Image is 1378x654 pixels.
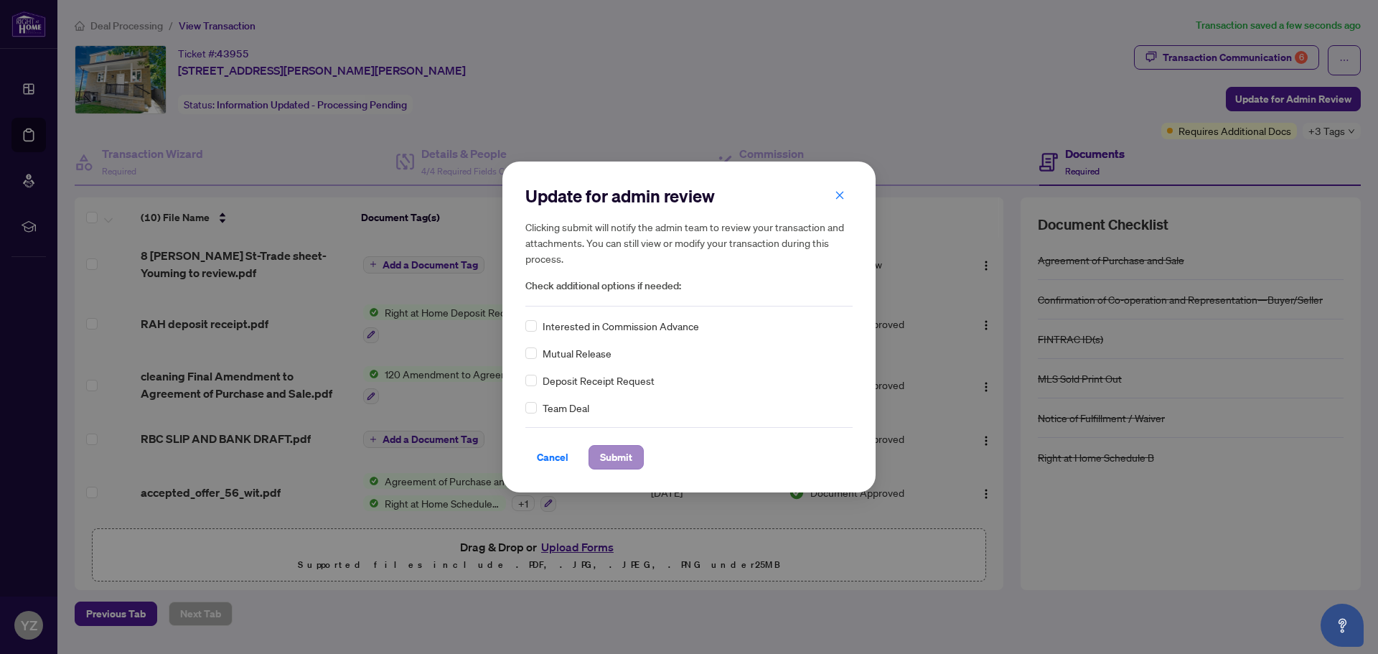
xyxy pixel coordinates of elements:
span: Interested in Commission Advance [543,318,699,334]
span: close [835,190,845,200]
h5: Clicking submit will notify the admin team to review your transaction and attachments. You can st... [525,219,853,266]
span: Submit [600,446,632,469]
span: Mutual Release [543,345,611,361]
span: Cancel [537,446,568,469]
span: Deposit Receipt Request [543,373,655,388]
h2: Update for admin review [525,184,853,207]
span: Team Deal [543,400,589,416]
button: Submit [589,445,644,470]
button: Open asap [1321,604,1364,647]
button: Cancel [525,445,580,470]
span: Check additional options if needed: [525,278,853,294]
